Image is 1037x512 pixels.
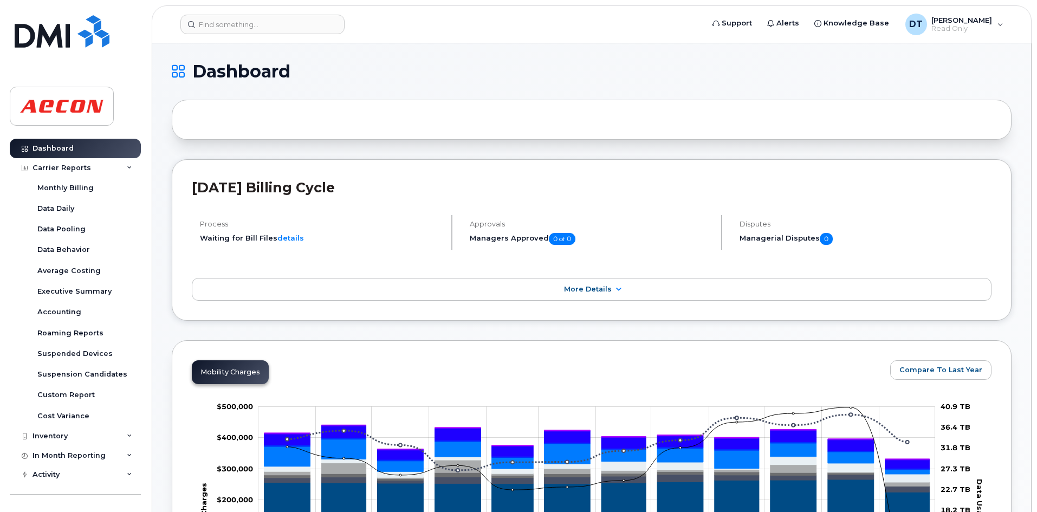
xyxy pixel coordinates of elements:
[899,365,982,375] span: Compare To Last Year
[264,475,930,492] g: Roaming
[941,444,970,452] tspan: 31.8 TB
[217,402,253,411] tspan: $500,000
[564,285,612,293] span: More Details
[820,233,833,245] span: 0
[264,425,930,459] g: QST
[470,220,712,228] h4: Approvals
[217,433,253,442] g: $0
[217,464,253,473] g: $0
[217,433,253,442] tspan: $400,000
[217,495,253,504] tspan: $200,000
[264,426,930,469] g: HST
[217,402,253,411] g: $0
[549,233,575,245] span: 0 of 0
[941,485,970,494] tspan: 22.7 TB
[941,423,970,431] tspan: 36.4 TB
[264,425,930,460] g: PST
[217,495,253,504] g: $0
[200,233,442,243] li: Waiting for Bill Files
[264,438,930,470] g: GST
[740,233,991,245] h5: Managerial Disputes
[941,464,970,473] tspan: 27.3 TB
[264,439,930,474] g: Features
[890,360,991,380] button: Compare To Last Year
[217,464,253,473] tspan: $300,000
[470,233,712,245] h5: Managers Approved
[192,179,991,196] h2: [DATE] Billing Cycle
[200,220,442,228] h4: Process
[192,63,290,80] span: Dashboard
[264,457,930,482] g: Hardware
[941,402,970,411] tspan: 40.9 TB
[740,220,991,228] h4: Disputes
[264,460,930,486] g: Cancellation
[277,234,304,242] a: details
